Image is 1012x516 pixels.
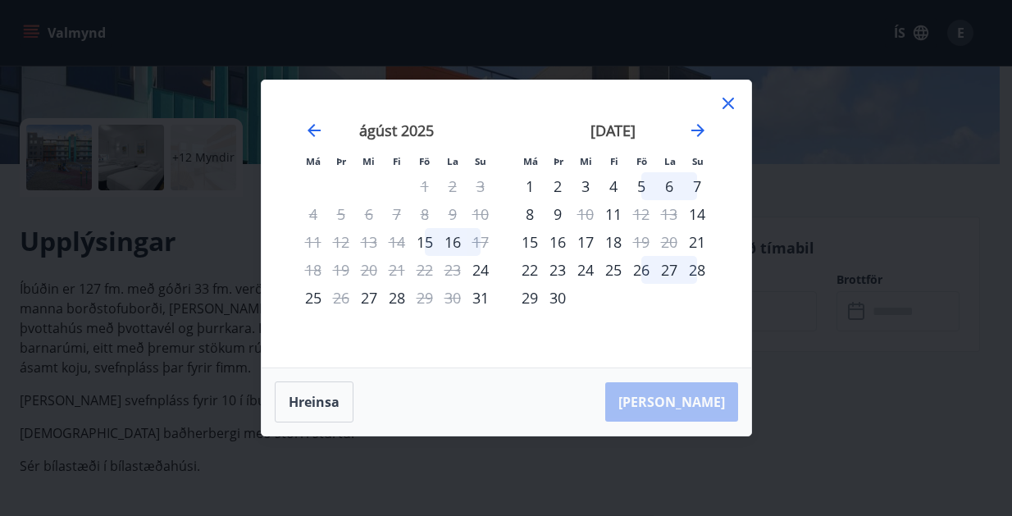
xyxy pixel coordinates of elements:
[627,200,655,228] div: Aðeins útritun í boði
[610,155,618,167] small: Fi
[516,256,544,284] td: Choose mánudagur, 22. september 2025 as your check-in date. It’s available.
[636,155,647,167] small: Fö
[516,228,544,256] div: 15
[439,172,467,200] td: Not available. laugardagur, 2. ágúst 2025
[306,155,321,167] small: Má
[355,256,383,284] td: Not available. miðvikudagur, 20. ágúst 2025
[327,256,355,284] td: Not available. þriðjudagur, 19. ágúst 2025
[655,172,683,200] td: Choose laugardagur, 6. september 2025 as your check-in date. It’s available.
[383,284,411,312] div: 28
[516,256,544,284] div: 22
[683,256,711,284] div: 28
[439,228,467,256] div: 16
[655,228,683,256] td: Not available. laugardagur, 20. september 2025
[544,284,572,312] td: Choose þriðjudagur, 30. september 2025 as your check-in date. It’s available.
[355,284,383,312] td: Choose miðvikudagur, 27. ágúst 2025 as your check-in date. It’s available.
[544,172,572,200] div: 2
[516,200,544,228] div: 8
[664,155,676,167] small: La
[299,284,327,312] td: Choose mánudagur, 25. ágúst 2025 as your check-in date. It’s available.
[544,200,572,228] div: 9
[683,172,711,200] td: Choose sunnudagur, 7. september 2025 as your check-in date. It’s available.
[688,121,708,140] div: Move forward to switch to the next month.
[516,200,544,228] td: Choose mánudagur, 8. september 2025 as your check-in date. It’s available.
[655,172,683,200] div: 6
[544,284,572,312] div: 30
[683,172,711,200] div: 7
[572,200,599,228] div: Aðeins útritun í boði
[683,200,711,228] div: Aðeins innritun í boði
[572,172,599,200] td: Choose miðvikudagur, 3. september 2025 as your check-in date. It’s available.
[544,256,572,284] td: Choose þriðjudagur, 23. september 2025 as your check-in date. It’s available.
[336,155,346,167] small: Þr
[383,284,411,312] td: Choose fimmtudagur, 28. ágúst 2025 as your check-in date. It’s available.
[411,200,439,228] td: Not available. föstudagur, 8. ágúst 2025
[572,228,599,256] td: Choose miðvikudagur, 17. september 2025 as your check-in date. It’s available.
[383,256,411,284] td: Not available. fimmtudagur, 21. ágúst 2025
[627,200,655,228] td: Not available. föstudagur, 12. september 2025
[411,284,439,312] div: Aðeins útritun í boði
[692,155,704,167] small: Su
[544,172,572,200] td: Choose þriðjudagur, 2. september 2025 as your check-in date. It’s available.
[554,155,563,167] small: Þr
[467,284,495,312] td: Choose sunnudagur, 31. ágúst 2025 as your check-in date. It’s available.
[516,284,544,312] div: 29
[627,228,655,256] div: Aðeins útritun í boði
[599,200,627,228] div: Aðeins innritun í boði
[627,256,655,284] td: Choose föstudagur, 26. september 2025 as your check-in date. It’s available.
[580,155,592,167] small: Mi
[655,200,683,228] td: Not available. laugardagur, 13. september 2025
[599,256,627,284] td: Choose fimmtudagur, 25. september 2025 as your check-in date. It’s available.
[281,100,732,348] div: Calendar
[355,284,383,312] div: Aðeins innritun í boði
[523,155,538,167] small: Má
[439,256,467,284] td: Not available. laugardagur, 23. ágúst 2025
[599,228,627,256] div: 18
[544,228,572,256] div: 16
[572,200,599,228] td: Not available. miðvikudagur, 10. september 2025
[327,284,355,312] div: Aðeins útritun í boði
[627,172,655,200] td: Choose föstudagur, 5. september 2025 as your check-in date. It’s available.
[299,284,327,312] div: 25
[627,256,655,284] div: 26
[304,121,324,140] div: Move backward to switch to the previous month.
[572,228,599,256] div: 17
[327,284,355,312] td: Not available. þriðjudagur, 26. ágúst 2025
[419,155,430,167] small: Fö
[411,284,439,312] td: Not available. föstudagur, 29. ágúst 2025
[599,172,627,200] div: 4
[572,256,599,284] td: Choose miðvikudagur, 24. september 2025 as your check-in date. It’s available.
[544,228,572,256] td: Choose þriðjudagur, 16. september 2025 as your check-in date. It’s available.
[516,172,544,200] td: Choose mánudagur, 1. september 2025 as your check-in date. It’s available.
[516,228,544,256] td: Choose mánudagur, 15. september 2025 as your check-in date. It’s available.
[467,228,495,256] div: Aðeins útritun í boði
[572,256,599,284] div: 24
[572,172,599,200] div: 3
[467,256,495,284] td: Choose sunnudagur, 24. ágúst 2025 as your check-in date. It’s available.
[327,228,355,256] td: Not available. þriðjudagur, 12. ágúst 2025
[627,172,655,200] div: 5
[599,172,627,200] td: Choose fimmtudagur, 4. september 2025 as your check-in date. It’s available.
[355,200,383,228] td: Not available. miðvikudagur, 6. ágúst 2025
[362,155,375,167] small: Mi
[544,200,572,228] td: Choose þriðjudagur, 9. september 2025 as your check-in date. It’s available.
[599,228,627,256] td: Choose fimmtudagur, 18. september 2025 as your check-in date. It’s available.
[655,256,683,284] td: Choose laugardagur, 27. september 2025 as your check-in date. It’s available.
[447,155,458,167] small: La
[475,155,486,167] small: Su
[544,256,572,284] div: 23
[683,228,711,256] div: Aðeins innritun í boði
[299,200,327,228] td: Not available. mánudagur, 4. ágúst 2025
[275,381,353,422] button: Hreinsa
[383,200,411,228] td: Not available. fimmtudagur, 7. ágúst 2025
[467,256,495,284] div: Aðeins innritun í boði
[683,256,711,284] td: Choose sunnudagur, 28. september 2025 as your check-in date. It’s available.
[627,228,655,256] td: Not available. föstudagur, 19. september 2025
[467,228,495,256] td: Not available. sunnudagur, 17. ágúst 2025
[683,200,711,228] td: Choose sunnudagur, 14. september 2025 as your check-in date. It’s available.
[655,256,683,284] div: 27
[683,228,711,256] td: Choose sunnudagur, 21. september 2025 as your check-in date. It’s available.
[299,256,327,284] td: Not available. mánudagur, 18. ágúst 2025
[439,200,467,228] td: Not available. laugardagur, 9. ágúst 2025
[411,228,439,256] div: Aðeins innritun í boði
